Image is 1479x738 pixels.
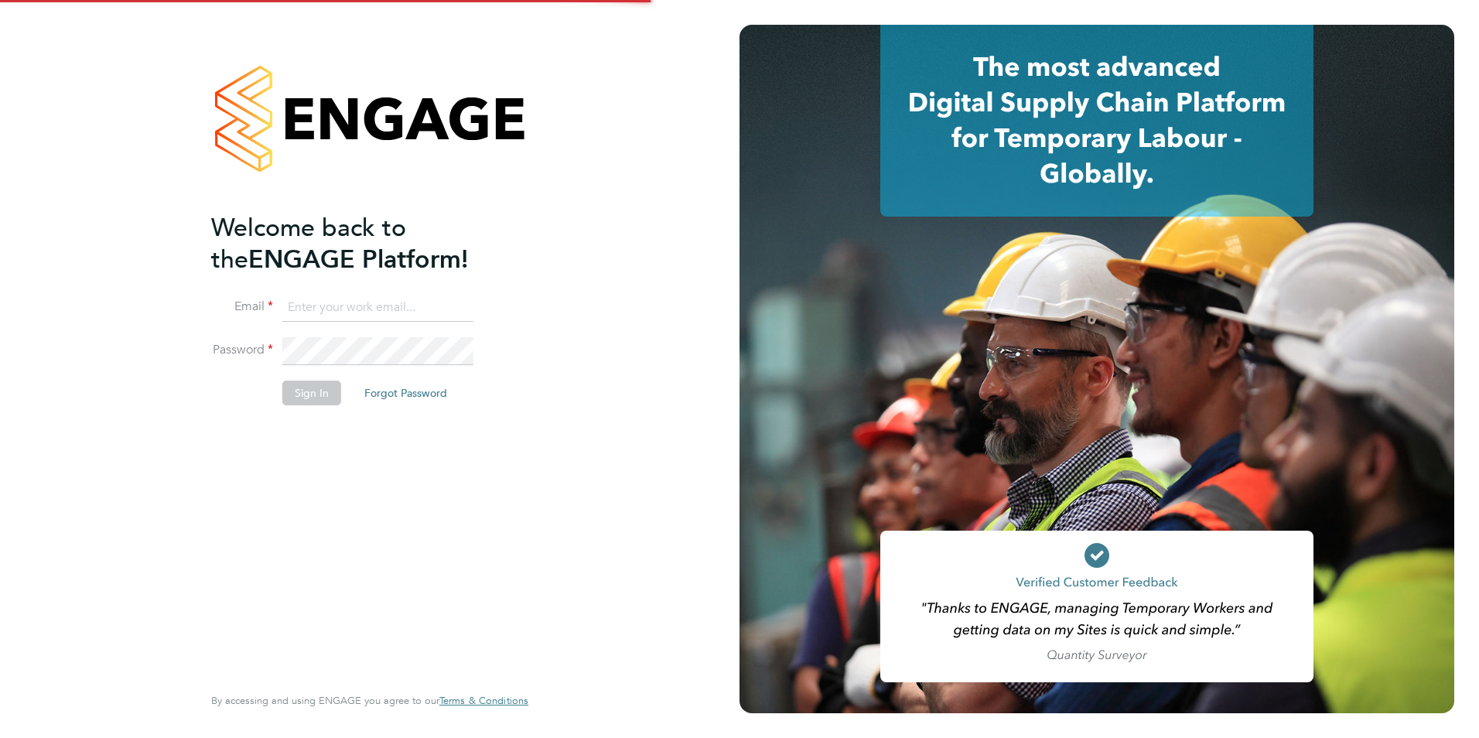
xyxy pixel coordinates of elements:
button: Forgot Password [352,381,459,405]
input: Enter your work email... [282,294,473,322]
label: Email [211,299,273,315]
label: Password [211,342,273,358]
h2: ENGAGE Platform! [211,212,513,275]
a: Terms & Conditions [439,695,528,707]
span: Terms & Conditions [439,694,528,707]
button: Sign In [282,381,341,405]
span: By accessing and using ENGAGE you agree to our [211,694,528,707]
span: Welcome back to the [211,213,406,275]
